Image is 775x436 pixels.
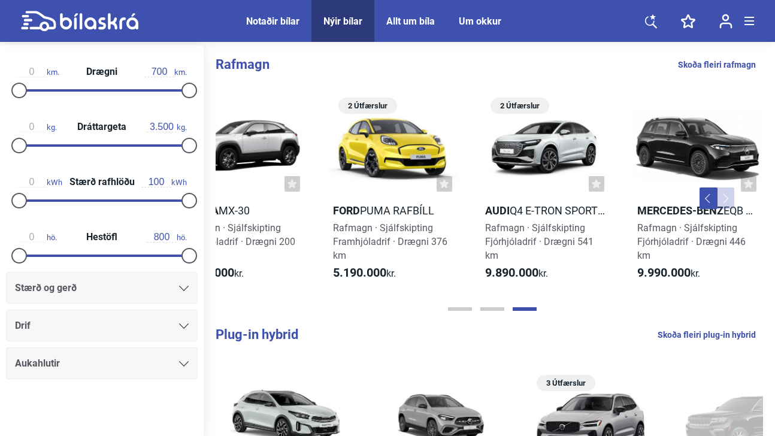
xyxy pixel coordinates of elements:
a: Nýir bílar [323,16,362,27]
b: 9.890.000 [485,265,538,280]
span: kWh [141,177,187,187]
b: Rafmagn [216,57,270,72]
span: hö. [17,232,57,243]
span: kg. [17,122,57,132]
b: 9.990.000 [637,265,691,280]
a: 2 ÚtfærslurFordPuma rafbíllRafmagn · SjálfskiptingFramhjóladrif · Drægni 376 km5.190.000kr. [328,93,458,291]
button: Page 2 [480,307,504,311]
span: kg. [147,122,187,132]
b: Mercedes-Benz [637,204,723,217]
a: 2 ÚtfærslurAudiQ4 e-tron Sportback 45 QuattroRafmagn · SjálfskiptingFjórhjóladrif · Drægni 541 km... [480,93,610,291]
span: 2 Útfærslur [344,98,391,114]
span: Drægni [83,67,120,77]
a: Skoða fleiri plug-in hybrid [658,327,756,343]
button: Next [716,187,734,209]
h2: EQB 300 4MATIC [632,204,762,217]
a: Notaðir bílar [246,16,299,27]
span: Hestöfl [83,232,120,242]
button: Page 1 [448,307,472,311]
span: kr. [637,266,700,280]
span: Aukahlutir [15,355,60,372]
span: km. [144,66,187,77]
a: Um okkur [459,16,501,27]
h2: MX-30 [175,204,306,217]
span: hö. [147,232,187,243]
b: Plug-in hybrid [216,327,298,342]
h2: Puma rafbíll [328,204,458,217]
span: 2 Útfærslur [497,98,543,114]
a: Mercedes-BenzEQB 300 4MATICRafmagn · SjálfskiptingFjórhjóladrif · Drægni 446 km9.990.000kr. [632,93,762,291]
a: MazdaMX-30Rafmagn · SjálfskiptingFramhjóladrif · Drægni 200 km4.590.000kr. [175,93,306,291]
span: Drif [15,317,31,334]
span: Stærð rafhlöðu [66,177,138,187]
b: Ford [333,204,360,217]
span: kr. [485,266,548,280]
a: Skoða fleiri rafmagn [678,57,756,72]
span: 3 Útfærslur [543,375,589,391]
b: 5.190.000 [333,265,386,280]
button: Page 3 [513,307,537,311]
b: Audi [485,204,510,217]
span: Rafmagn · Sjálfskipting Fjórhjóladrif · Drægni 541 km [485,222,594,261]
span: Rafmagn · Sjálfskipting Framhjóladrif · Drægni 200 km [181,222,295,261]
span: km. [17,66,59,77]
h2: Q4 e-tron Sportback 45 Quattro [480,204,610,217]
span: Rafmagn · Sjálfskipting Framhjóladrif · Drægni 376 km [333,222,447,261]
span: kr. [333,266,396,280]
button: Previous [700,187,718,209]
img: user-login.svg [719,14,732,29]
span: Dráttargeta [74,122,129,132]
span: kWh [17,177,62,187]
span: Stærð og gerð [15,280,77,296]
a: Allt um bíla [386,16,435,27]
span: Rafmagn · Sjálfskipting Fjórhjóladrif · Drægni 446 km [637,222,746,261]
